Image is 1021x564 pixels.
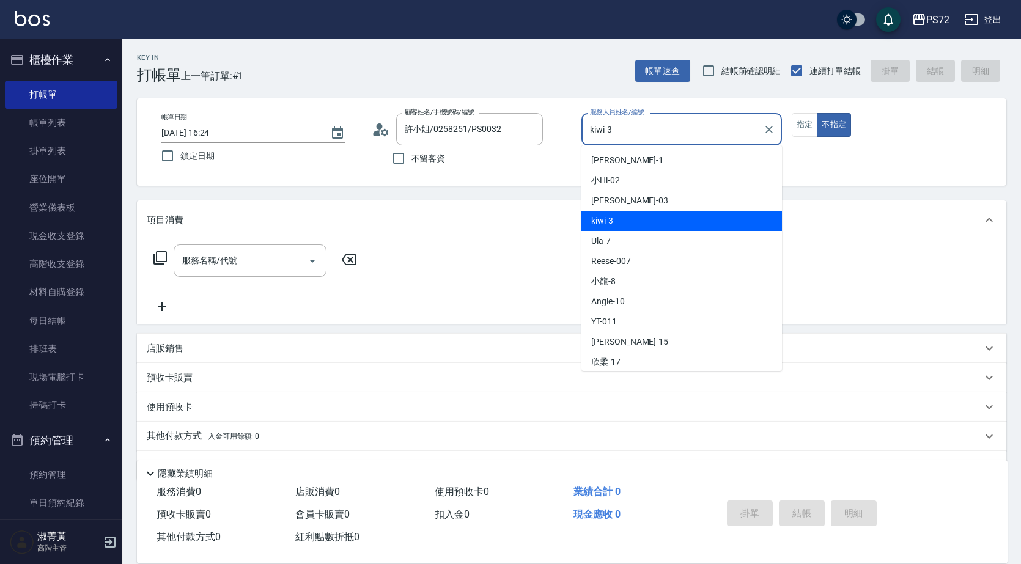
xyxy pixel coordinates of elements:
span: Reese -007 [591,255,631,268]
button: 指定 [792,113,818,137]
div: PS72 [926,12,949,27]
span: 結帳前確認明細 [721,65,781,78]
div: 使用預收卡 [137,392,1006,422]
div: 其他付款方式入金可用餘額: 0 [137,422,1006,451]
span: [PERSON_NAME] -1 [591,154,663,167]
div: 備註及來源 [137,451,1006,480]
span: Angle -10 [591,295,625,308]
div: 預收卡販賣 [137,363,1006,392]
span: Ula -7 [591,235,611,247]
a: 座位開單 [5,165,117,193]
span: 其他付款方式 0 [157,531,221,543]
a: 材料自購登錄 [5,278,117,306]
button: PS72 [907,7,954,32]
a: 單日預約紀錄 [5,489,117,517]
h3: 打帳單 [137,67,181,84]
label: 顧客姓名/手機號碼/編號 [405,108,474,117]
img: Person [10,530,34,554]
a: 打帳單 [5,81,117,109]
h2: Key In [137,54,181,62]
span: 店販消費 0 [295,486,340,497]
span: 小龍 -8 [591,275,616,288]
span: 會員卡販賣 0 [295,508,350,520]
span: 鎖定日期 [180,150,215,163]
span: [PERSON_NAME] -15 [591,335,668,348]
h5: 淑菁黃 [37,530,100,543]
p: 高階主管 [37,543,100,554]
a: 掃碼打卡 [5,391,117,419]
p: 店販銷售 [147,342,183,355]
span: 紅利點數折抵 0 [295,531,359,543]
label: 服務人員姓名/編號 [590,108,644,117]
a: 現場電腦打卡 [5,363,117,391]
label: 帳單日期 [161,112,187,122]
span: 預收卡販賣 0 [157,508,211,520]
a: 每日結帳 [5,307,117,335]
button: 櫃檯作業 [5,44,117,76]
div: 項目消費 [137,200,1006,240]
span: 入金可用餘額: 0 [208,432,260,441]
span: 欣柔 -17 [591,356,621,368]
button: 不指定 [817,113,851,137]
button: Choose date, selected date is 2025-09-22 [323,119,352,148]
button: Open [303,251,322,271]
a: 排班表 [5,335,117,363]
a: 掛單列表 [5,137,117,165]
p: 隱藏業績明細 [158,467,213,480]
a: 高階收支登錄 [5,250,117,278]
span: kiwi -3 [591,214,613,227]
p: 項目消費 [147,214,183,227]
button: Clear [761,121,778,138]
span: YT -011 [591,315,617,328]
span: 扣入金 0 [435,508,470,520]
button: 登出 [959,9,1006,31]
span: 業績合計 0 [573,486,621,497]
span: 小Hi -02 [591,174,620,187]
span: 使用預收卡 0 [435,486,489,497]
a: 帳單列表 [5,109,117,137]
a: 現金收支登錄 [5,222,117,250]
button: 帳單速查 [635,60,690,82]
a: 營業儀表板 [5,194,117,222]
div: 店販銷售 [137,334,1006,363]
p: 其他付款方式 [147,430,259,443]
p: 備註及來源 [147,460,193,472]
p: 預收卡販賣 [147,372,193,384]
p: 使用預收卡 [147,401,193,414]
button: save [876,7,901,32]
span: 現金應收 0 [573,508,621,520]
span: 連續打單結帳 [809,65,861,78]
a: 預約管理 [5,461,117,489]
img: Logo [15,11,50,26]
span: [PERSON_NAME] -03 [591,194,668,207]
input: YYYY/MM/DD hh:mm [161,123,318,143]
a: 單週預約紀錄 [5,518,117,546]
span: 上一筆訂單:#1 [181,68,244,84]
button: 預約管理 [5,425,117,456]
span: 服務消費 0 [157,486,201,497]
span: 不留客資 [411,152,446,165]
